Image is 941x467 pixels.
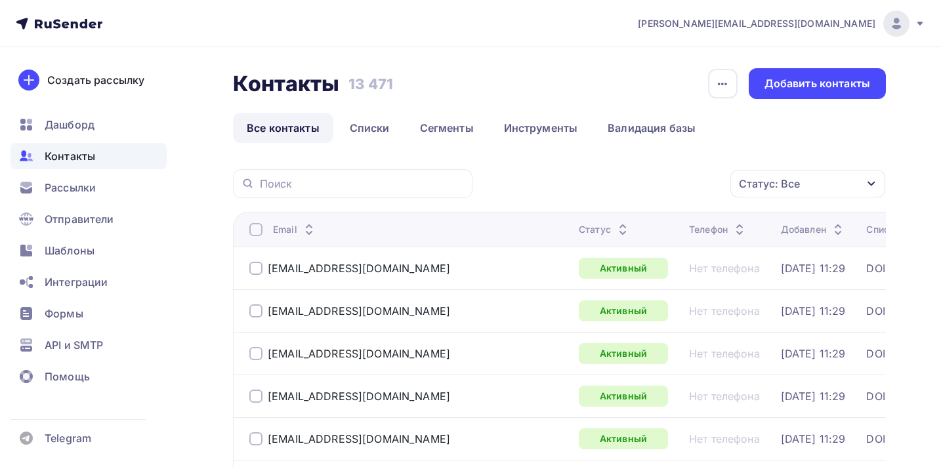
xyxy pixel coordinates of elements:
[739,176,800,192] div: Статус: Все
[10,112,167,138] a: Дашборд
[689,223,747,236] div: Телефон
[781,390,846,403] a: [DATE] 11:29
[268,347,450,360] a: [EMAIL_ADDRESS][DOMAIN_NAME]
[336,113,404,143] a: Списки
[273,223,317,236] div: Email
[689,262,760,275] a: Нет телефона
[579,258,668,279] a: Активный
[10,206,167,232] a: Отправители
[781,304,846,317] a: [DATE] 11:29
[47,72,144,88] div: Создать рассылку
[45,117,94,132] span: Дашборд
[268,262,450,275] a: [EMAIL_ADDRESS][DOMAIN_NAME]
[45,211,114,227] span: Отправители
[10,300,167,327] a: Формы
[45,148,95,164] span: Контакты
[689,304,760,317] a: Нет телефона
[45,243,94,258] span: Шаблоны
[781,347,846,360] a: [DATE] 11:29
[10,143,167,169] a: Контакты
[348,75,393,93] h3: 13 471
[579,386,668,407] a: Активный
[579,428,668,449] a: Активный
[781,223,846,236] div: Добавлен
[579,300,668,321] a: Активный
[233,71,339,97] h2: Контакты
[45,180,96,195] span: Рассылки
[866,223,900,236] div: Списки
[45,274,108,290] span: Интеграции
[268,390,450,403] a: [EMAIL_ADDRESS][DOMAIN_NAME]
[689,390,760,403] a: Нет телефона
[730,169,886,198] button: Статус: Все
[638,17,875,30] span: [PERSON_NAME][EMAIL_ADDRESS][DOMAIN_NAME]
[594,113,709,143] a: Валидация базы
[10,174,167,201] a: Рассылки
[490,113,592,143] a: Инструменты
[689,432,760,445] a: Нет телефона
[579,343,668,364] a: Активный
[781,432,846,445] a: [DATE] 11:29
[260,176,465,191] input: Поиск
[764,76,870,91] div: Добавить контакты
[45,337,103,353] span: API и SMTP
[689,347,760,360] a: Нет телефона
[406,113,488,143] a: Сегменты
[10,237,167,264] a: Шаблоны
[45,430,91,446] span: Telegram
[45,369,90,384] span: Помощь
[638,10,925,37] a: [PERSON_NAME][EMAIL_ADDRESS][DOMAIN_NAME]
[268,432,450,445] a: [EMAIL_ADDRESS][DOMAIN_NAME]
[268,304,450,317] a: [EMAIL_ADDRESS][DOMAIN_NAME]
[579,223,631,236] div: Статус
[233,113,333,143] a: Все контакты
[781,262,846,275] a: [DATE] 11:29
[45,306,83,321] span: Формы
